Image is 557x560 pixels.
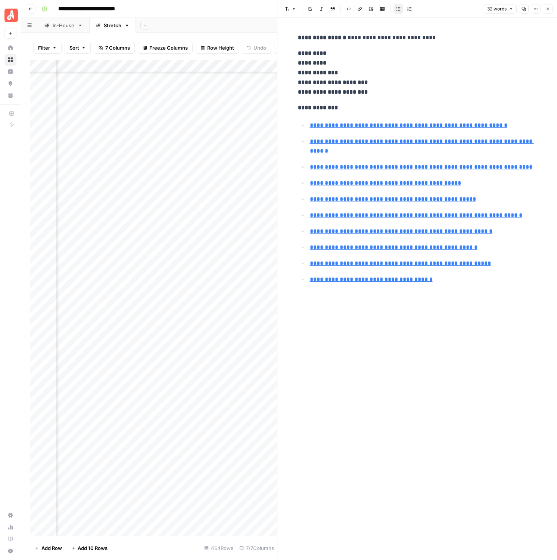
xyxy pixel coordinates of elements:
[242,42,271,54] button: Undo
[4,533,16,545] a: Learning Hub
[196,42,239,54] button: Row Height
[30,542,66,554] button: Add Row
[38,44,50,51] span: Filter
[94,42,135,54] button: 7 Columns
[4,509,16,521] a: Settings
[4,6,16,25] button: Workspace: Angi
[4,42,16,54] a: Home
[4,545,16,557] button: Help + Support
[4,78,16,90] a: Opportunities
[41,544,62,552] span: Add Row
[207,44,234,51] span: Row Height
[89,18,136,33] a: Stretch
[53,22,75,29] div: In-House
[484,4,517,14] button: 32 words
[38,18,89,33] a: In-House
[487,6,507,12] span: 32 words
[4,9,18,22] img: Angi Logo
[65,42,91,54] button: Sort
[78,544,108,552] span: Add 10 Rows
[4,66,16,78] a: Insights
[66,542,112,554] button: Add 10 Rows
[138,42,193,54] button: Freeze Columns
[4,521,16,533] a: Usage
[4,90,16,101] a: Your Data
[236,542,277,554] div: 7/7 Columns
[149,44,188,51] span: Freeze Columns
[105,44,130,51] span: 7 Columns
[69,44,79,51] span: Sort
[104,22,121,29] div: Stretch
[253,44,266,51] span: Undo
[201,542,236,554] div: 464 Rows
[4,54,16,66] a: Browse
[33,42,62,54] button: Filter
